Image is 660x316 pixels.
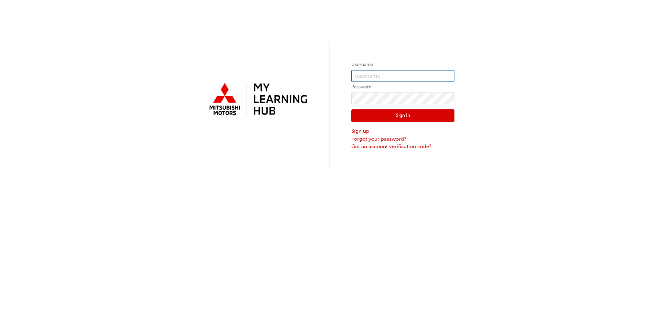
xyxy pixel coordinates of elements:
button: Sign In [351,109,454,122]
img: mmal [206,80,309,119]
label: Username [351,61,454,69]
input: Username [351,70,454,82]
a: Got an account verification code? [351,143,454,151]
label: Password [351,83,454,91]
a: Forgot your password? [351,135,454,143]
a: Sign up [351,127,454,135]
